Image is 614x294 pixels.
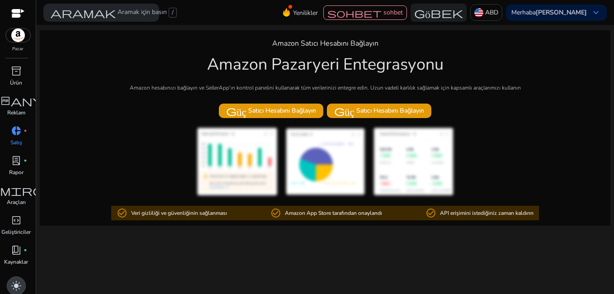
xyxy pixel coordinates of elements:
[327,104,431,118] button: güçSatıcı Hesabını Bağlayın
[11,66,22,76] span: inventory_2
[7,109,25,117] p: Reklam
[11,155,22,166] span: lab_profile
[6,28,30,42] img: amazon.svg
[485,5,498,20] p: ABD
[207,55,444,74] h1: Amazon Pazaryeri Entegrasyonu
[293,5,318,21] span: Yenilikler
[270,208,281,218] mat-icon: check_circle_outline
[219,104,323,118] button: güçSatıcı Hesabını Bağlayın
[323,5,407,20] button: sohbetsohbet
[356,106,424,115] font: Satıcı Hesabını Bağlayın
[327,9,382,18] span: sohbet
[536,8,587,17] b: [PERSON_NAME]
[10,138,22,147] p: Satış
[130,84,521,92] p: Amazon hesabınızı bağlayın ve SellerApp'ın kontrol panelini kullanarak tüm verilerinizi entegre e...
[383,8,403,17] span: sohbet
[169,8,177,18] span: /
[425,208,436,218] mat-icon: check_circle_outline
[11,280,22,291] span: light_mode
[24,129,27,133] span: fiber_manual_record
[590,7,601,18] span: keyboard_arrow_down
[411,4,467,22] button: göbek
[24,159,27,162] span: fiber_manual_record
[117,208,128,218] mat-icon: check_circle_outline
[440,209,534,218] p: API erişimini istediğiniz zaman kaldırın
[10,79,22,87] p: Ürün
[11,245,22,256] span: book_4
[272,39,378,48] h4: Amazon Satıcı Hesabını Bağlayın
[11,215,22,226] span: code_blocks
[118,8,167,18] font: Aramak için basın
[24,248,27,252] span: fiber_manual_record
[11,125,22,136] span: donut_small
[131,209,227,218] p: Veri gizliliği ve güvenliğinin sağlanması
[4,258,28,266] p: Kaynaklar
[226,105,246,116] span: güç
[9,168,24,176] p: Rapor
[7,198,26,206] p: Araçları
[511,9,587,16] p: Merhaba
[1,228,31,236] p: Geliştiriciler
[51,7,116,18] span: aramak
[248,106,316,115] font: Satıcı Hesabını Bağlayın
[12,46,24,52] p: Pazar
[474,8,483,17] img: us.svg
[414,7,463,18] span: göbek
[285,209,382,218] p: Amazon App Store tarafından onaylandı
[334,105,354,116] span: güç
